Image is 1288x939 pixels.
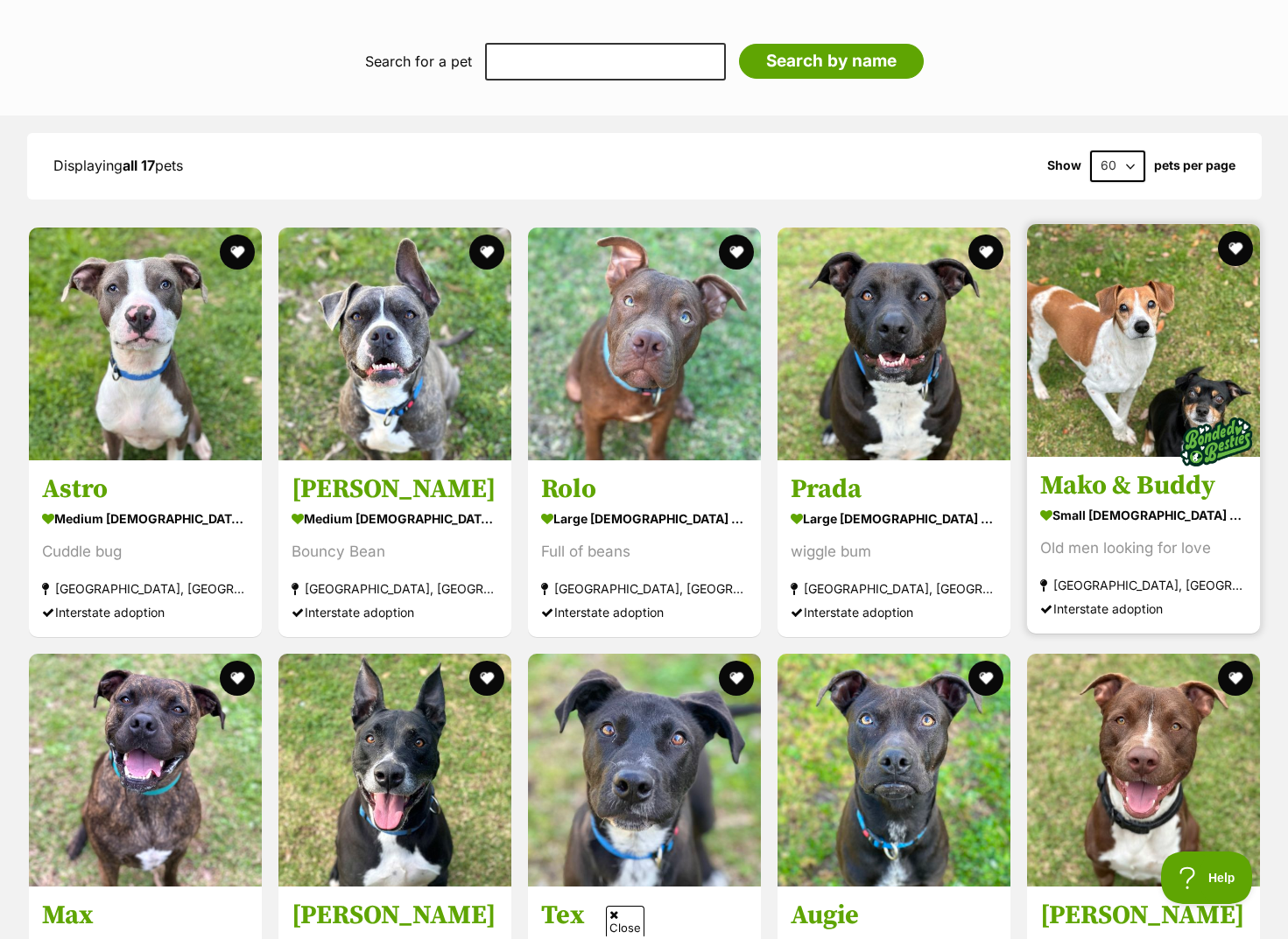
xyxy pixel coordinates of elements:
[365,53,472,69] label: Search for a pet
[1040,573,1247,597] div: [GEOGRAPHIC_DATA], [GEOGRAPHIC_DATA]
[278,654,511,886] img: Winston
[469,235,504,270] button: favourite
[791,473,997,506] h3: Prada
[778,654,1010,886] img: Augie
[1161,851,1253,904] iframe: Help Scout Beacon - Open
[42,506,249,531] div: medium [DEMOGRAPHIC_DATA] Dog
[791,899,997,932] h3: Augie
[541,899,748,932] h3: Tex
[292,473,498,506] h3: [PERSON_NAME]
[1172,398,1260,486] img: bonded besties
[528,654,761,886] img: Tex
[968,235,1003,270] button: favourite
[42,899,249,932] h3: Max
[1040,536,1247,560] div: Old men looking for love
[42,473,249,506] h3: Astro
[469,661,504,696] button: favourite
[778,459,1010,637] a: Prada large [DEMOGRAPHIC_DATA] Dog wiggle bum [GEOGRAPHIC_DATA], [GEOGRAPHIC_DATA] Interstate ado...
[968,661,1003,696] button: favourite
[739,44,924,79] input: Search by name
[292,506,498,531] div: medium [DEMOGRAPHIC_DATA] Dog
[719,661,754,696] button: favourite
[1040,469,1247,502] h3: Mako & Buddy
[292,899,498,932] h3: [PERSON_NAME]
[1154,158,1235,172] label: pets per page
[220,235,255,270] button: favourite
[29,654,262,886] img: Max
[53,157,183,174] span: Displaying pets
[42,577,249,600] div: [GEOGRAPHIC_DATA], [GEOGRAPHIC_DATA]
[1218,661,1253,696] button: favourite
[1040,899,1247,932] h3: [PERSON_NAME]
[541,506,748,531] div: large [DEMOGRAPHIC_DATA] Dog
[606,906,644,936] span: Close
[528,228,761,460] img: Rolo
[1040,597,1247,620] div: Interstate adoption
[42,600,249,624] div: Interstate adoption
[278,459,511,637] a: [PERSON_NAME] medium [DEMOGRAPHIC_DATA] Dog Bouncy Bean [GEOGRAPHIC_DATA], [GEOGRAPHIC_DATA] Inte...
[541,577,748,600] div: [GEOGRAPHIC_DATA], [GEOGRAPHIC_DATA]
[292,540,498,564] div: Bouncy Bean
[292,577,498,600] div: [GEOGRAPHIC_DATA], [GEOGRAPHIC_DATA]
[42,540,249,564] div: Cuddle bug
[791,540,997,564] div: wiggle bum
[1027,224,1260,457] img: Mako & Buddy
[292,600,498,624] div: Interstate adoption
[791,600,997,624] div: Interstate adoption
[1040,502,1247,528] div: small [DEMOGRAPHIC_DATA] Dog
[1027,456,1260,634] a: Mako & Buddy small [DEMOGRAPHIC_DATA] Dog Old men looking for love [GEOGRAPHIC_DATA], [GEOGRAPHIC...
[1218,231,1253,266] button: favourite
[220,661,255,696] button: favourite
[278,228,511,460] img: Misty
[1027,654,1260,886] img: Alfred
[528,459,761,637] a: Rolo large [DEMOGRAPHIC_DATA] Dog Full of beans [GEOGRAPHIC_DATA], [GEOGRAPHIC_DATA] Interstate a...
[541,473,748,506] h3: Rolo
[791,506,997,531] div: large [DEMOGRAPHIC_DATA] Dog
[541,540,748,564] div: Full of beans
[541,600,748,624] div: Interstate adoption
[719,235,754,270] button: favourite
[1047,158,1081,172] span: Show
[791,577,997,600] div: [GEOGRAPHIC_DATA], [GEOGRAPHIC_DATA]
[123,157,155,174] strong: all 17
[778,228,1010,460] img: Prada
[29,459,262,637] a: Astro medium [DEMOGRAPHIC_DATA] Dog Cuddle bug [GEOGRAPHIC_DATA], [GEOGRAPHIC_DATA] Interstate ad...
[29,228,262,460] img: Astro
